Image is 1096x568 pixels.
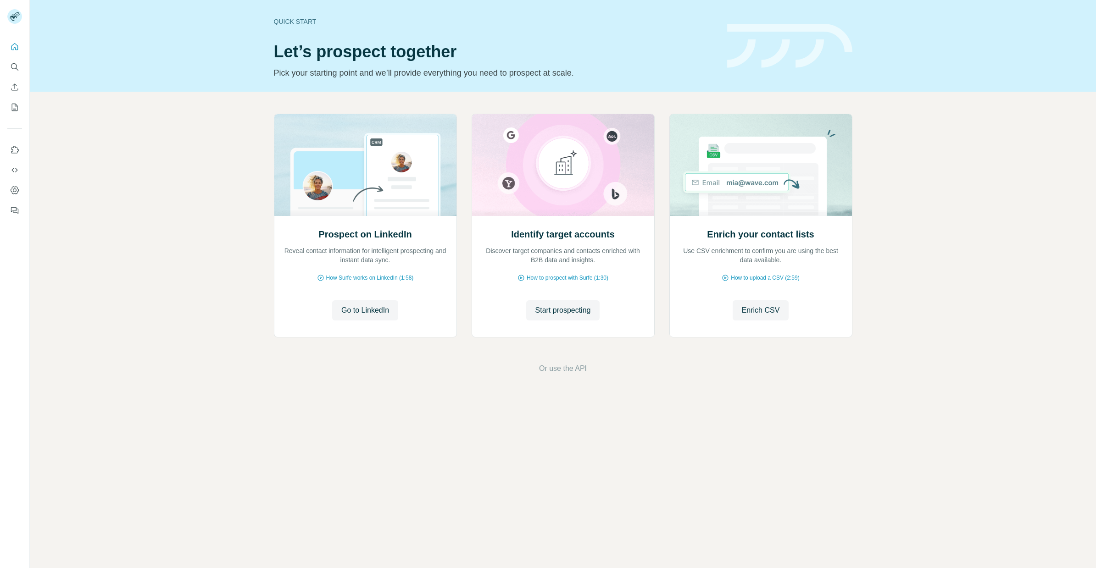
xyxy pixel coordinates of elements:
[318,228,412,241] h2: Prospect on LinkedIn
[7,79,22,95] button: Enrich CSV
[326,274,414,282] span: How Surfe works on LinkedIn (1:58)
[679,246,843,265] p: Use CSV enrichment to confirm you are using the best data available.
[511,228,615,241] h2: Identify target accounts
[274,66,716,79] p: Pick your starting point and we’ll provide everything you need to prospect at scale.
[332,300,398,320] button: Go to LinkedIn
[7,142,22,158] button: Use Surfe on LinkedIn
[733,300,789,320] button: Enrich CSV
[7,59,22,75] button: Search
[274,17,716,26] div: Quick start
[481,246,645,265] p: Discover target companies and contacts enriched with B2B data and insights.
[7,182,22,199] button: Dashboard
[669,114,852,216] img: Enrich your contact lists
[535,305,591,316] span: Start prospecting
[727,24,852,68] img: banner
[472,114,655,216] img: Identify target accounts
[284,246,447,265] p: Reveal contact information for intelligent prospecting and instant data sync.
[742,305,780,316] span: Enrich CSV
[7,162,22,178] button: Use Surfe API
[539,363,587,374] button: Or use the API
[526,300,600,320] button: Start prospecting
[707,228,814,241] h2: Enrich your contact lists
[7,39,22,55] button: Quick start
[274,114,457,216] img: Prospect on LinkedIn
[7,99,22,116] button: My lists
[341,305,389,316] span: Go to LinkedIn
[731,274,799,282] span: How to upload a CSV (2:59)
[527,274,608,282] span: How to prospect with Surfe (1:30)
[7,202,22,219] button: Feedback
[274,43,716,61] h1: Let’s prospect together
